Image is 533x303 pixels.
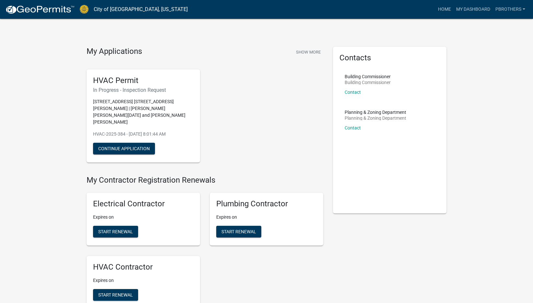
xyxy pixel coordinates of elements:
[345,80,391,85] p: Building Commissioner
[345,110,406,115] p: Planning & Zoning Department
[435,3,454,16] a: Home
[216,226,261,237] button: Start Renewal
[221,229,256,234] span: Start Renewal
[80,5,89,14] img: City of Jeffersonville, Indiana
[293,47,323,57] button: Show More
[216,199,317,209] h5: Plumbing Contractor
[216,214,317,221] p: Expires on
[93,199,194,209] h5: Electrical Contractor
[93,98,194,126] p: [STREET_ADDRESS] [STREET_ADDRESS][PERSON_NAME] | [PERSON_NAME] [PERSON_NAME][DATE] and [PERSON_NA...
[98,229,133,234] span: Start Renewal
[87,176,323,185] h4: My Contractor Registration Renewals
[339,53,440,63] h5: Contacts
[345,116,406,120] p: Planning & Zoning Department
[93,76,194,85] h5: HVAC Permit
[345,90,361,95] a: Contact
[345,125,361,130] a: Contact
[93,143,155,154] button: Continue Application
[93,226,138,237] button: Start Renewal
[93,262,194,272] h5: HVAC Contractor
[93,214,194,221] p: Expires on
[345,74,391,79] p: Building Commissioner
[87,47,142,56] h4: My Applications
[93,289,138,301] button: Start Renewal
[454,3,493,16] a: My Dashboard
[93,131,194,138] p: HVAC-2025-384 - [DATE] 8:01:44 AM
[94,4,188,15] a: City of [GEOGRAPHIC_DATA], [US_STATE]
[93,87,194,93] h6: In Progress - Inspection Request
[98,292,133,297] span: Start Renewal
[493,3,528,16] a: pbrothers
[93,277,194,284] p: Expires on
